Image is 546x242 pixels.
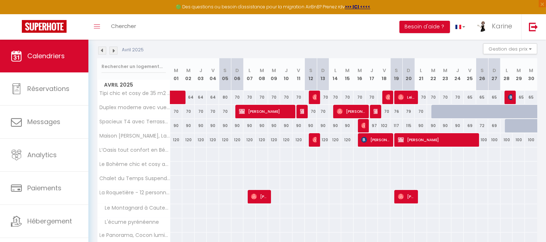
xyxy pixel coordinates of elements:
span: Le Bohème chic et cosy au cœur de Pau [99,162,171,167]
abbr: S [309,67,312,74]
th: 09 [268,58,280,91]
div: 90 [439,119,452,132]
div: 70 [427,91,439,104]
div: 120 [207,133,219,147]
img: Super Booking [22,20,67,33]
span: Le Panorama, Cocon lumineux à deux pas de la gare [99,233,171,238]
input: Rechercher un logement... [101,60,166,73]
div: 90 [427,119,439,132]
div: 65 [464,91,476,104]
span: Leire [PERSON_NAME] [PERSON_NAME] [398,90,414,104]
th: 28 [501,58,513,91]
div: 100 [513,133,525,147]
div: 80 [219,91,231,104]
span: La Roquetière - 12 personnes [99,190,171,195]
div: 90 [292,119,305,132]
abbr: M [260,67,264,74]
th: 14 [329,58,342,91]
div: 115 [403,119,415,132]
div: 117 [390,119,403,132]
th: 03 [195,58,207,91]
span: Maison [PERSON_NAME], La Rétro Chic à [GEOGRAPHIC_DATA] [99,133,171,139]
abbr: J [285,67,288,74]
abbr: D [321,67,325,74]
div: 70 [231,91,244,104]
th: 08 [256,58,268,91]
th: 22 [427,58,439,91]
abbr: L [506,67,508,74]
div: 70 [451,91,464,104]
abbr: D [236,67,239,74]
div: 120 [292,133,305,147]
div: 70 [415,91,427,104]
th: 24 [451,58,464,91]
div: 90 [451,119,464,132]
span: [PERSON_NAME] [374,104,378,118]
span: Duplex moderne avec vue montagne à [GEOGRAPHIC_DATA] [99,105,171,110]
span: [PERSON_NAME] [239,104,292,118]
div: 97 [366,119,378,132]
th: 18 [378,58,390,91]
abbr: M [517,67,521,74]
div: 70 [317,91,329,104]
abbr: V [383,67,386,74]
th: 26 [476,58,489,91]
abbr: M [529,67,533,74]
div: 90 [305,119,317,132]
div: 120 [182,133,195,147]
span: [PERSON_NAME] [312,133,316,147]
span: Avril 2025 [97,80,170,90]
span: Hébergement [27,217,72,226]
div: 70 [329,91,342,104]
abbr: M [443,67,447,74]
abbr: J [371,67,374,74]
abbr: V [297,67,300,74]
abbr: J [199,67,202,74]
th: 05 [219,58,231,91]
abbr: M [186,67,191,74]
div: 72 [476,119,489,132]
div: 120 [268,133,280,147]
div: 100 [501,133,513,147]
div: 70 [268,91,280,104]
th: 15 [341,58,354,91]
span: [PERSON_NAME] [361,133,390,147]
div: 90 [268,119,280,132]
span: Calendriers [27,51,65,60]
div: 90 [317,119,329,132]
th: 30 [525,58,537,91]
a: >>> ICI <<<< [345,4,370,10]
span: Réservations [27,84,69,93]
th: 13 [317,58,329,91]
abbr: M [358,67,362,74]
div: 100 [488,133,501,147]
button: Besoin d'aide ? [399,21,450,33]
div: 70 [378,105,390,118]
abbr: J [456,67,459,74]
a: Chercher [105,14,142,40]
div: 120 [170,133,183,147]
abbr: M [174,67,178,74]
th: 11 [292,58,305,91]
span: Analytics [27,150,57,159]
span: [PERSON_NAME] [398,133,476,147]
div: 102 [378,119,390,132]
div: 70 [354,91,366,104]
div: 65 [488,91,501,104]
th: 23 [439,58,452,91]
abbr: V [468,67,471,74]
div: 70 [170,105,183,118]
div: 90 [243,119,256,132]
div: 65 [476,91,489,104]
div: 100 [476,133,489,147]
span: [PERSON_NAME] [PERSON_NAME] [312,90,316,104]
a: ... Karine [471,14,521,40]
th: 29 [513,58,525,91]
div: 120 [329,133,342,147]
abbr: L [420,67,422,74]
span: Chalet du Temps Suspendu, la magie des Pyrénées à [GEOGRAPHIC_DATA] [99,176,171,181]
div: 65 [513,91,525,104]
abbr: M [345,67,350,74]
span: [PERSON_NAME] [337,104,366,118]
